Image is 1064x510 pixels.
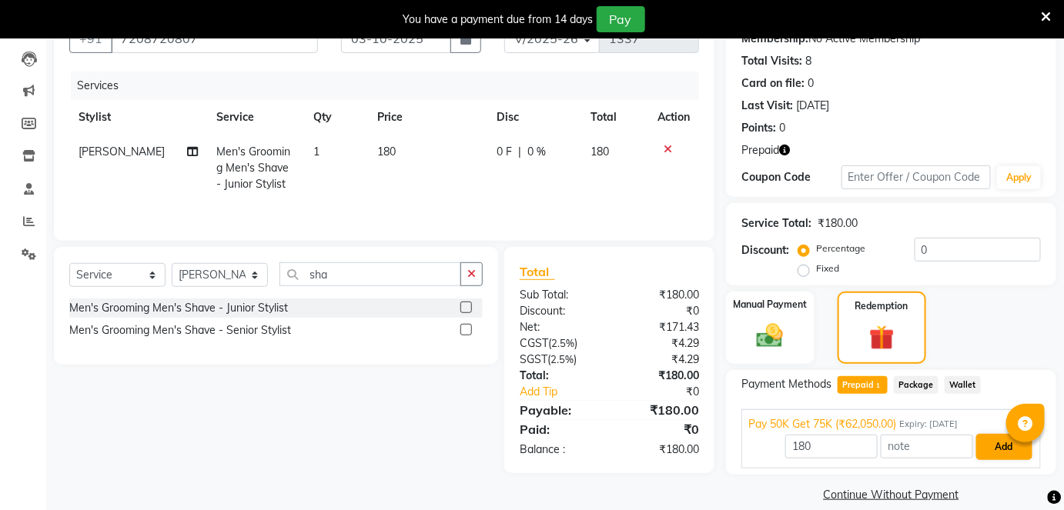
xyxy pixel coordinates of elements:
[609,442,711,458] div: ₹180.00
[508,420,610,438] div: Paid:
[609,335,711,352] div: ₹4.29
[816,242,865,255] label: Percentage
[741,53,802,69] div: Total Visits:
[591,145,609,158] span: 180
[71,72,711,100] div: Services
[508,442,610,458] div: Balance :
[881,435,973,458] input: note
[377,145,396,158] span: 180
[945,376,981,394] span: Wallet
[899,418,958,431] span: Expiry: [DATE]
[518,144,521,160] span: |
[527,144,546,160] span: 0 %
[741,376,831,392] span: Payment Methods
[69,300,288,316] div: Men's Grooming Men's Shave - Junior Stylist
[551,337,574,349] span: 2.5%
[894,376,939,394] span: Package
[609,368,711,384] div: ₹180.00
[741,242,789,258] div: Discount:
[609,319,711,335] div: ₹171.43
[855,299,908,313] label: Redemption
[508,287,610,303] div: Sub Total:
[748,416,896,432] span: Pay 50K Get 75K (₹62,050.00)
[609,303,711,319] div: ₹0
[741,215,811,232] div: Service Total:
[508,352,610,368] div: ( )
[779,120,785,136] div: 0
[69,100,208,135] th: Stylist
[111,24,318,53] input: Search by Name/Mobile/Email/Code
[550,353,574,365] span: 2.5%
[520,336,548,350] span: CGST
[508,384,626,400] a: Add Tip
[497,144,512,160] span: 0 F
[874,382,882,391] span: 1
[609,401,711,419] div: ₹180.00
[508,368,610,384] div: Total:
[818,215,858,232] div: ₹180.00
[741,75,805,92] div: Card on file:
[79,145,165,158] span: [PERSON_NAME]
[487,100,582,135] th: Disc
[609,287,711,303] div: ₹180.00
[741,31,1041,47] div: No Active Membership
[997,166,1041,189] button: Apply
[626,384,711,400] div: ₹0
[748,321,791,352] img: _cash.svg
[217,145,291,191] span: Men's Grooming Men's Shave - Junior Stylist
[805,53,811,69] div: 8
[520,352,547,366] span: SGST
[304,100,368,135] th: Qty
[862,322,902,354] img: _gift.svg
[597,6,645,32] button: Pay
[520,264,555,280] span: Total
[403,12,594,28] div: You have a payment due from 14 days
[741,142,779,158] span: Prepaid
[508,319,610,335] div: Net:
[816,262,839,275] label: Fixed
[208,100,304,135] th: Service
[581,100,648,135] th: Total
[841,165,992,189] input: Enter Offer / Coupon Code
[609,420,711,438] div: ₹0
[508,303,610,319] div: Discount:
[508,335,610,352] div: ( )
[741,120,776,136] div: Points:
[368,100,487,135] th: Price
[69,24,112,53] button: +91
[838,376,888,394] span: Prepaid
[508,401,610,419] div: Payable:
[976,434,1032,460] button: Add
[648,100,699,135] th: Action
[741,98,793,114] div: Last Visit:
[785,435,878,458] input: Amount
[609,352,711,368] div: ₹4.29
[733,298,807,312] label: Manual Payment
[741,169,841,185] div: Coupon Code
[69,322,291,338] div: Men's Grooming Men's Shave - Senior Stylist
[279,262,461,286] input: Search or Scan
[729,487,1053,503] a: Continue Without Payment
[808,75,814,92] div: 0
[796,98,829,114] div: [DATE]
[741,31,808,47] div: Membership:
[313,145,320,158] span: 1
